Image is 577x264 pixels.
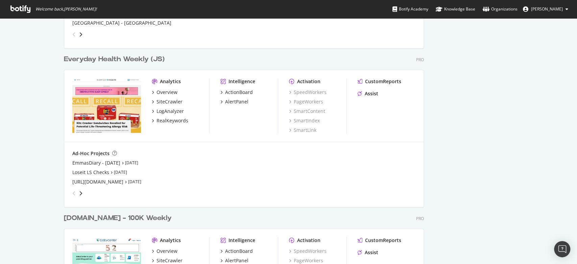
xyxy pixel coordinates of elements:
div: LogAnalyzer [157,108,184,115]
a: SiteCrawler [152,98,183,105]
a: SiteCrawler [152,257,183,264]
a: ActionBoard [220,89,253,96]
a: SmartIndex [289,117,320,124]
div: SiteCrawler [157,257,183,264]
a: ActionBoard [220,248,253,255]
div: Intelligence [229,237,255,244]
a: PageWorkers [289,257,323,264]
a: SpeedWorkers [289,89,327,96]
div: angle-left [70,29,78,40]
a: [DATE] [128,179,141,185]
img: everydayhealth.com [72,78,141,133]
div: Overview [157,248,177,255]
div: angle-right [78,31,83,38]
div: ActionBoard [225,248,253,255]
a: Assist [358,249,378,256]
div: ActionBoard [225,89,253,96]
div: Activation [297,237,320,244]
div: RealKeywords [157,117,188,124]
div: Analytics [160,237,181,244]
div: Ad-Hoc Projects [72,150,110,157]
a: AlertPanel [220,98,248,105]
div: Overview [157,89,177,96]
a: Assist [358,90,378,97]
a: LogAnalyzer [152,108,184,115]
a: CustomReports [358,237,401,244]
div: SiteCrawler [157,98,183,105]
div: Assist [365,249,378,256]
div: Everyday Health Weekly (JS) [64,54,165,64]
a: SmartContent [289,108,325,115]
a: [URL][DOMAIN_NAME] [72,178,123,185]
div: Analytics [160,78,181,85]
a: SmartLink [289,127,316,134]
span: Tushar Malviya [531,6,563,12]
span: Welcome back, [PERSON_NAME] ! [35,6,97,12]
div: Activation [297,78,320,85]
a: CustomReports [358,78,401,85]
a: Overview [152,89,177,96]
div: Assist [365,90,378,97]
div: Botify Academy [392,6,428,13]
a: SpeedWorkers [289,248,327,255]
a: Loseit LS Checks [72,169,109,176]
div: angle-left [70,188,78,199]
div: AlertPanel [225,257,248,264]
a: [DATE] [114,169,127,175]
div: Knowledge Base [436,6,475,13]
a: PageWorkers [289,98,323,105]
a: AlertPanel [220,257,248,264]
div: Organizations [483,6,518,13]
a: EmmasDiary - [DATE] [72,160,120,166]
div: Open Intercom Messenger [554,241,570,257]
div: angle-right [78,190,83,197]
a: RealKeywords [152,117,188,124]
a: [DATE] [125,160,138,166]
div: CustomReports [365,237,401,244]
div: CustomReports [365,78,401,85]
a: [DOMAIN_NAME] - 100K Weekly [64,213,174,223]
div: Pro [416,216,424,221]
a: [GEOGRAPHIC_DATA] - [GEOGRAPHIC_DATA] [72,20,171,26]
div: Pro [416,57,424,63]
a: Overview [152,248,177,255]
a: Everyday Health Weekly (JS) [64,54,167,64]
button: [PERSON_NAME] [518,4,574,15]
div: AlertPanel [225,98,248,105]
div: Intelligence [229,78,255,85]
div: [DOMAIN_NAME] - 100K Weekly [64,213,172,223]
